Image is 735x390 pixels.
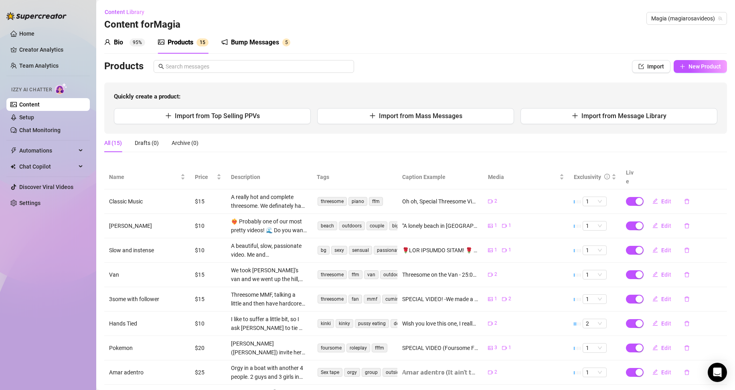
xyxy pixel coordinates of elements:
[520,108,717,124] button: Import from Message Library
[652,223,658,228] span: edit
[684,345,690,351] span: delete
[196,38,209,46] sup: 15
[604,174,610,179] span: info-circle
[105,9,144,15] span: Content Library
[684,321,690,326] span: delete
[661,247,671,253] span: Edit
[104,165,190,189] th: Name
[684,223,690,229] span: delete
[488,199,493,204] span: video-camera
[190,238,226,263] td: $10
[678,342,696,354] button: delete
[661,369,671,376] span: Edit
[508,222,511,229] span: 1
[661,271,671,278] span: Edit
[158,64,164,69] span: search
[661,223,671,229] span: Edit
[190,263,226,287] td: $15
[104,214,190,238] td: [PERSON_NAME]
[508,344,511,352] span: 1
[494,344,497,352] span: 3
[312,165,398,189] th: Tags
[104,189,190,214] td: Classic Music
[200,40,202,45] span: 1
[158,39,164,45] span: picture
[231,266,307,283] div: We took [PERSON_NAME]'s van and we went up the hill, with nice views of town. It was pretty sunny...
[202,40,205,45] span: 5
[380,270,406,279] span: outdoors
[104,18,180,31] h3: Content for Magia
[55,83,67,94] img: AI Chatter
[674,60,727,73] button: New Product
[581,112,666,120] span: Import from Message Library
[318,270,347,279] span: threesome
[104,360,190,385] td: Amar adentro
[231,364,307,381] div: Orgy in a boat with another 4 people. 2 guys and 3 girls in total. Fun and amateur. One of the be...
[231,315,307,332] div: I like to suffer a little bit, so I ask [PERSON_NAME] to tie me and play with me. I like the way ...
[402,221,478,230] div: "A lonely beach in [GEOGRAPHIC_DATA]" 🌴 ❤️‍🔥 Probably one of our most pretty videos! 🌊 Do you wan...
[19,184,73,190] a: Discover Viral Videos
[165,113,172,119] span: plus
[104,6,151,18] button: Content Library
[379,112,462,120] span: Import from Mass Messages
[231,339,307,357] div: [PERSON_NAME] ([PERSON_NAME]) invite her friends to play a Pokemon Card Game. First time they mee...
[494,197,497,205] span: 2
[104,139,122,147] div: All (15)
[646,195,678,208] button: Edit
[109,173,179,181] span: Name
[104,238,190,263] td: Slow and instense
[389,221,413,230] span: big cock
[402,344,478,352] div: SPECIAL VIDEO (Foursome FFFM) - Pokemon Battle Streaming Orgy 🦄 (44:30 min) [PERSON_NAME] ([PERSO...
[231,290,307,308] div: Threesome MMF, talking a little and then have hardcore sex. I didn't have a threesome with 2 boys...
[494,222,497,229] span: 1
[231,193,307,210] div: A really hot and complete threesome. We definately had a lot of fun. [PERSON_NAME] is playing the...
[718,16,723,21] span: team
[684,370,690,375] span: delete
[19,200,40,206] a: Settings
[652,271,658,277] span: edit
[586,368,603,377] span: 1
[488,173,558,181] span: Media
[19,30,34,37] a: Home
[366,221,387,230] span: couple
[646,317,678,330] button: Edit
[684,296,690,302] span: delete
[646,366,678,379] button: Edit
[19,101,40,108] a: Content
[168,38,193,47] div: Products
[586,319,603,328] span: 2
[190,336,226,360] td: $20
[104,336,190,360] td: Pokemon
[586,295,603,304] span: 1
[494,368,497,376] span: 2
[226,165,312,189] th: Description
[114,38,123,47] div: Bio
[678,366,696,379] button: delete
[502,223,507,228] span: video-camera
[317,108,514,124] button: Import from Mass Messages
[586,221,603,230] span: 1
[621,165,641,189] th: Live
[231,38,279,47] div: Bump Messages
[374,246,404,255] span: passionate
[190,312,226,336] td: $10
[646,293,678,306] button: Edit
[104,39,111,45] span: user
[574,173,601,181] div: Exclusivity
[130,38,145,46] sup: 95%
[684,247,690,253] span: delete
[708,363,727,382] div: Open Intercom Messenger
[282,38,290,46] sup: 5
[318,197,347,206] span: threesome
[383,368,405,377] span: outside
[10,147,17,154] span: thunderbolt
[680,64,685,69] span: plus
[652,345,658,350] span: edit
[632,60,670,73] button: Import
[349,246,372,255] span: sensual
[508,246,511,254] span: 1
[369,197,383,206] span: ffm
[652,369,658,375] span: edit
[508,295,511,303] span: 2
[190,189,226,214] td: $15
